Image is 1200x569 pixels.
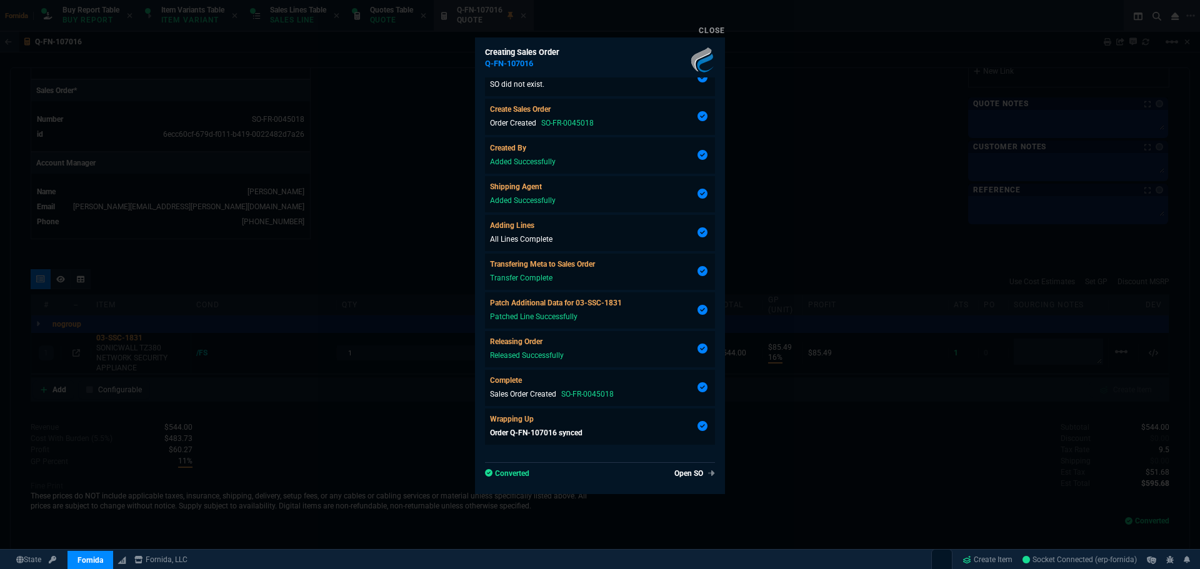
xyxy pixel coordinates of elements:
[490,104,599,115] p: Create Sales Order
[490,413,587,425] p: Wrapping Up
[490,350,564,361] p: Released Successfully
[699,26,725,35] a: Close
[490,220,557,231] p: Adding Lines
[490,259,595,270] p: Transfering Meta to Sales Order
[131,554,191,565] a: msbcCompanyName
[490,311,577,322] p: Patched Line Successfully
[490,272,552,284] p: Transfer Complete
[1022,555,1137,564] span: Socket Connected (erp-fornida)
[957,550,1017,569] a: Create Item
[490,336,569,347] p: Releasing Order
[490,79,544,90] p: SO did not exist.
[45,554,60,565] a: API TOKEN
[490,142,561,154] p: Created By
[490,297,622,309] p: Patch Additional Data for 03-SSC-1831
[490,427,582,438] p: Order Q-FN-107016 synced
[1022,554,1137,565] a: 77JHGEAA4dlcPi7dAADM
[561,388,614,400] p: SO-FR-0045018
[490,234,552,245] p: All Lines Complete
[490,181,561,192] p: Shipping Agent
[541,117,594,129] p: SO-FR-0045018
[490,156,556,167] p: Added Successfully
[674,468,715,479] a: Open SO
[485,57,715,69] h5: Q-FN-107016
[12,554,45,565] a: Global State
[485,468,715,479] p: Converted
[485,47,715,57] h6: Creating Sales Order
[490,117,536,129] p: Order Created
[490,195,556,206] p: Added Successfully
[490,375,619,386] p: Complete
[490,388,556,400] p: Sales Order Created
